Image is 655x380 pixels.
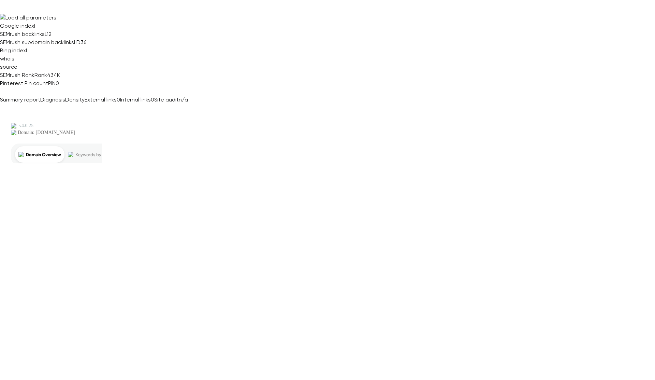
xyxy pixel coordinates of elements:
[75,40,115,45] div: Keywords by Traffic
[74,39,81,45] span: LD
[47,72,60,78] a: 434K
[120,96,151,103] span: Internal links
[45,31,47,37] span: L
[26,47,27,54] span: I
[65,96,85,103] span: Density
[5,14,56,21] span: Load all parameters
[85,96,117,103] span: External links
[151,96,154,103] span: 0
[154,96,188,103] a: Site auditn/a
[40,96,65,103] span: Diagnosis
[179,96,188,103] span: n/a
[47,31,52,37] a: 12
[34,23,35,29] span: I
[19,11,33,16] div: v 4.0.25
[18,40,24,45] img: tab_domain_overview_orange.svg
[117,96,120,103] span: 0
[18,18,75,23] div: Domain: [DOMAIN_NAME]
[68,40,73,45] img: tab_keywords_by_traffic_grey.svg
[56,80,59,86] a: 0
[154,96,179,103] span: Site audit
[26,40,61,45] div: Domain Overview
[34,72,47,78] span: Rank
[48,80,56,86] span: PIN
[11,11,16,16] img: logo_orange.svg
[11,18,16,23] img: website_grey.svg
[81,39,86,45] a: 36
